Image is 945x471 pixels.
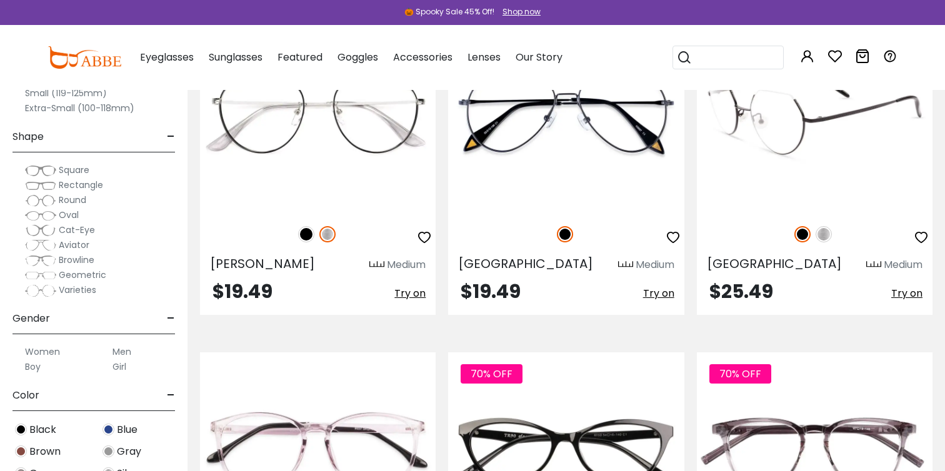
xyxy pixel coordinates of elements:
img: Square.png [25,164,56,177]
span: Sunglasses [209,50,262,64]
span: $19.49 [212,278,272,305]
span: Try on [891,286,922,300]
span: - [167,304,175,334]
label: Extra-Small (100-118mm) [25,101,134,116]
button: Try on [394,282,426,305]
span: [GEOGRAPHIC_DATA] [458,255,593,272]
span: Aviator [59,239,89,251]
button: Try on [643,282,674,305]
span: Lenses [467,50,501,64]
img: Silver [319,226,336,242]
span: Varieties [59,284,96,296]
div: Medium [387,257,426,272]
img: Brown [15,445,27,457]
img: Black [794,226,811,242]
span: Featured [277,50,322,64]
div: Medium [884,257,922,272]
img: abbeglasses.com [47,46,121,69]
button: Try on [891,282,922,305]
span: Oval [59,209,79,221]
img: size ruler [618,260,633,270]
label: Men [112,344,131,359]
span: 70% OFF [461,364,522,384]
span: Accessories [393,50,452,64]
img: Black Malawi - Metal ,Adjust Nose Pads [448,16,684,212]
span: Brown [29,444,61,459]
span: Try on [394,286,426,300]
span: Gender [12,304,50,334]
span: Rectangle [59,179,103,191]
span: Try on [643,286,674,300]
label: Small (119-125mm) [25,86,107,101]
span: Color [12,380,39,410]
span: [PERSON_NAME] [210,255,315,272]
img: Black [298,226,314,242]
img: Black [557,226,573,242]
span: 70% OFF [709,364,771,384]
span: Shape [12,122,44,152]
label: Boy [25,359,41,374]
span: Goggles [337,50,378,64]
img: Geometric.png [25,269,56,282]
span: Gray [117,444,141,459]
span: Cat-Eye [59,224,95,236]
span: Square [59,164,89,176]
span: $19.49 [461,278,521,305]
span: Eyeglasses [140,50,194,64]
img: Rectangle.png [25,179,56,192]
label: Women [25,344,60,359]
div: 🎃 Spooky Sale 45% Off! [404,6,494,17]
img: Silver [816,226,832,242]
img: Browline.png [25,254,56,267]
img: Black Indonesia - Metal ,Adjust Nose Pads [697,16,932,212]
span: $25.49 [709,278,773,305]
img: size ruler [369,260,384,270]
img: Gray [102,445,114,457]
label: Girl [112,359,126,374]
img: Cat-Eye.png [25,224,56,237]
img: Varieties.png [25,284,56,297]
img: size ruler [866,260,881,270]
span: Our Story [516,50,562,64]
span: - [167,122,175,152]
img: Oval.png [25,209,56,222]
a: Shop now [496,6,541,17]
img: Blue [102,424,114,435]
span: Browline [59,254,94,266]
div: Shop now [502,6,541,17]
span: - [167,380,175,410]
span: Round [59,194,86,206]
span: Blue [117,422,137,437]
div: Medium [636,257,674,272]
img: Black [15,424,27,435]
span: Geometric [59,269,106,281]
span: Black [29,422,56,437]
img: Aviator.png [25,239,56,252]
span: [GEOGRAPHIC_DATA] [707,255,842,272]
img: Round.png [25,194,56,207]
img: Silver Chloe - Metal ,Adjust Nose Pads [200,16,436,212]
